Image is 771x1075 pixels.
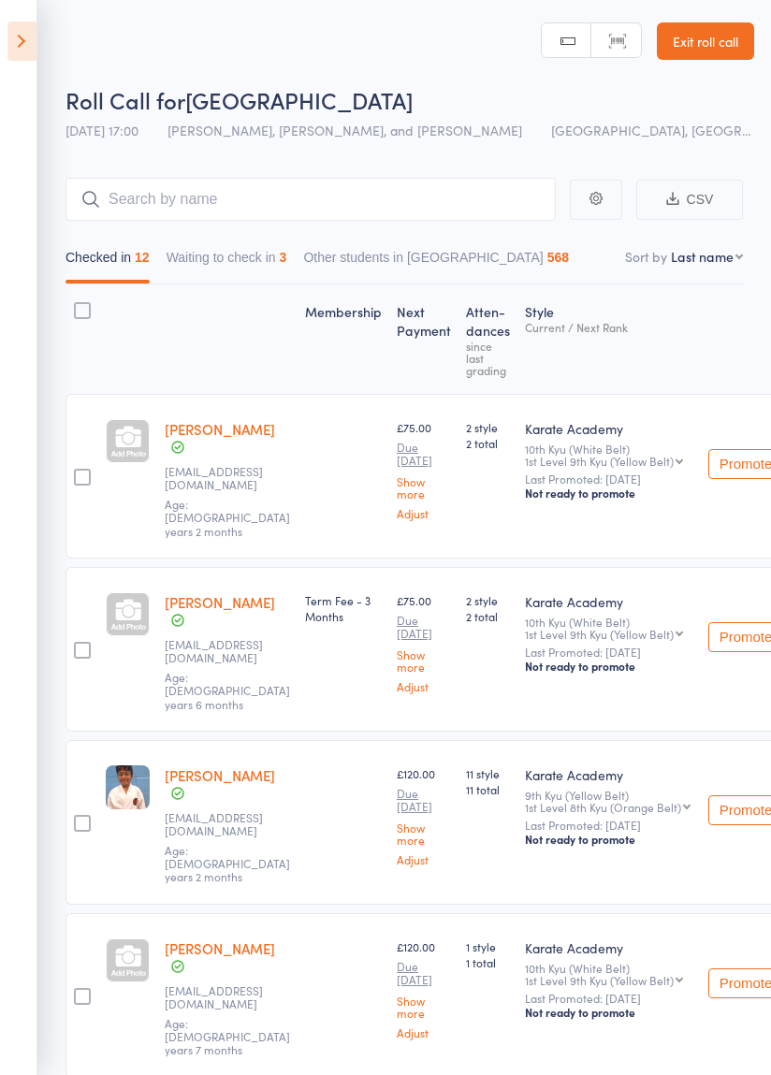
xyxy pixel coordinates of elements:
button: CSV [636,180,743,220]
div: 1st Level 8th Kyu (Orange Belt) [525,801,681,813]
span: 2 total [466,608,510,624]
button: Other students in [GEOGRAPHIC_DATA]568 [303,240,569,283]
div: Karate Academy [525,419,693,438]
a: Adjust [397,853,451,865]
span: 2 style [466,419,510,435]
div: Term Fee - 3 Months [305,592,382,624]
div: 10th Kyu (White Belt) [525,962,693,986]
a: Show more [397,475,451,500]
button: Checked in12 [65,240,150,283]
div: Atten­dances [458,293,517,385]
small: Due [DATE] [397,441,451,468]
a: Show more [397,648,451,673]
div: 1st Level 9th Kyu (Yellow Belt) [525,974,674,986]
div: Not ready to promote [525,832,693,847]
div: Not ready to promote [525,486,693,501]
div: 568 [547,250,569,265]
a: Adjust [397,1026,451,1039]
div: Last name [671,247,734,266]
span: [PERSON_NAME], [PERSON_NAME], and [PERSON_NAME] [167,121,522,139]
div: since last grading [466,340,510,376]
small: Last Promoted: [DATE] [525,646,693,659]
span: Age: [DEMOGRAPHIC_DATA] years 6 months [165,669,290,712]
a: [PERSON_NAME] [165,592,275,612]
button: Waiting to check in3 [167,240,287,283]
input: Search by name [65,178,556,221]
small: Due [DATE] [397,960,451,987]
div: £75.00 [397,592,451,692]
span: 2 style [466,592,510,608]
div: Next Payment [389,293,458,385]
div: £75.00 [397,419,451,519]
a: Adjust [397,680,451,692]
small: israr_ali8@hotmail.com [165,465,286,492]
span: Age: [DEMOGRAPHIC_DATA] years 7 months [165,1015,290,1058]
span: [DATE] 17:00 [65,121,138,139]
a: Show more [397,821,451,846]
span: Roll Call for [65,84,185,115]
div: £120.00 [397,938,451,1039]
div: £120.00 [397,765,451,865]
span: [GEOGRAPHIC_DATA] [185,84,414,115]
div: Not ready to promote [525,659,693,674]
small: Due [DATE] [397,787,451,814]
small: Last Promoted: [DATE] [525,819,693,832]
span: 11 style [466,765,510,781]
a: [PERSON_NAME] [165,765,275,785]
a: [PERSON_NAME] [165,419,275,439]
div: 12 [135,250,150,265]
label: Sort by [625,247,667,266]
div: 3 [280,250,287,265]
small: Last Promoted: [DATE] [525,992,693,1005]
span: Age: [DEMOGRAPHIC_DATA] years 2 months [165,496,290,539]
div: Karate Academy [525,592,693,611]
span: 1 style [466,938,510,954]
img: image1729183359.png [106,765,150,809]
span: Age: [DEMOGRAPHIC_DATA] years 2 months [165,842,290,885]
div: Style [517,293,701,385]
div: 1st Level 9th Kyu (Yellow Belt) [525,455,674,467]
small: israr_ali8@hotmail.com [165,638,286,665]
div: Karate Academy [525,938,693,957]
span: 1 total [466,954,510,970]
small: Last Promoted: [DATE] [525,472,693,486]
div: Not ready to promote [525,1005,693,1020]
div: 9th Kyu (Yellow Belt) [525,789,693,813]
small: sudhapentyala@gmail.com [165,811,286,838]
div: Membership [298,293,389,385]
small: Due [DATE] [397,614,451,641]
span: 2 total [466,435,510,451]
a: Exit roll call [657,22,754,60]
div: 10th Kyu (White Belt) [525,443,693,467]
a: Show more [397,995,451,1019]
a: [PERSON_NAME] [165,938,275,958]
div: 10th Kyu (White Belt) [525,616,693,640]
span: 11 total [466,781,510,797]
div: 1st Level 9th Kyu (Yellow Belt) [525,628,674,640]
div: Current / Next Rank [525,321,693,333]
small: wahbi.mirroch@gmail.com [165,984,286,1011]
a: Adjust [397,507,451,519]
div: Karate Academy [525,765,693,784]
